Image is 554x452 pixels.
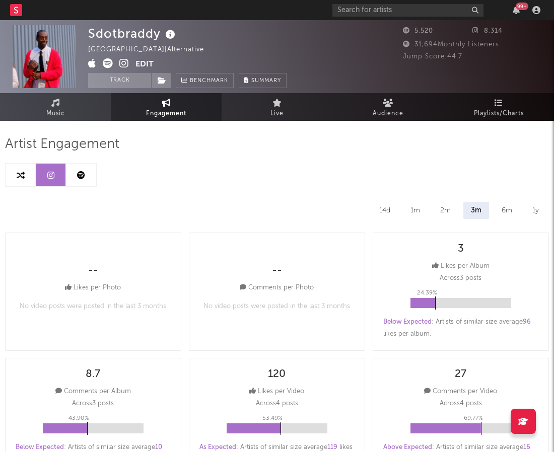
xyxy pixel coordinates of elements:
a: Benchmark [176,73,234,88]
div: 120 [268,368,286,381]
span: 31,694 Monthly Listeners [403,41,499,48]
p: 24.39 % [417,287,437,299]
span: Audience [373,108,403,120]
span: Artist Engagement [5,138,119,150]
span: Summary [251,78,281,84]
div: 99 + [516,3,528,10]
div: Likes per Video [249,386,304,398]
button: Summary [239,73,287,88]
p: 53.49 % [262,412,283,424]
p: Across 4 posts [440,398,482,410]
span: 96 [523,319,531,325]
a: Audience [332,93,443,121]
div: -- [88,265,98,277]
div: 27 [455,368,466,381]
button: Edit [135,58,154,71]
div: Likes per Album [432,260,490,272]
p: No video posts were posted in the last 3 months [203,300,350,313]
div: Comments per Album [55,386,131,398]
span: Playlists/Charts [474,108,524,120]
div: [GEOGRAPHIC_DATA] | Alternative [88,44,216,56]
span: Below Expected [383,319,432,325]
span: 10 [155,444,162,450]
span: Live [270,108,284,120]
p: Across 3 posts [72,398,114,410]
button: 99+ [513,6,520,14]
div: : Artists of similar size average likes per album . [383,316,538,340]
div: 2m [433,202,458,219]
span: Benchmark [190,75,228,87]
div: 6m [494,202,520,219]
span: 5,520 [403,28,433,34]
p: Across 4 posts [256,398,298,410]
div: Likes per Photo [65,282,121,294]
span: 8,314 [472,28,503,34]
input: Search for artists [332,4,483,17]
div: 1m [403,202,428,219]
a: Engagement [111,93,222,121]
div: Comments per Photo [240,282,314,294]
div: 3 [458,243,464,255]
p: 43.90 % [68,412,89,424]
span: 119 [327,444,337,450]
div: 1y [525,202,546,219]
div: 3m [463,202,489,219]
a: Live [222,93,332,121]
span: Music [46,108,65,120]
span: Below Expected [16,444,64,450]
span: Engagement [146,108,186,120]
p: 69.77 % [464,412,483,424]
button: Track [88,73,151,88]
div: 8.7 [86,368,100,381]
p: No video posts were posted in the last 3 months [20,300,166,313]
span: 16 [523,444,530,450]
div: 14d [372,202,398,219]
span: Jump Score: 44.7 [403,53,462,60]
div: -- [272,265,282,277]
div: Sdotbraddy [88,25,178,42]
a: Playlists/Charts [443,93,554,121]
span: Above Expected [383,444,432,450]
div: Comments per Video [424,386,497,398]
p: Across 3 posts [440,272,481,284]
span: As Expected [199,444,236,450]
